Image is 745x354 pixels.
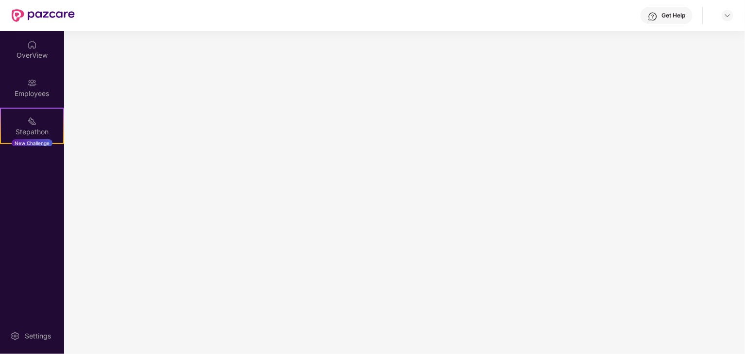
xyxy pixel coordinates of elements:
img: svg+xml;base64,PHN2ZyBpZD0iU2V0dGluZy0yMHgyMCIgeG1sbnM9Imh0dHA6Ly93d3cudzMub3JnLzIwMDAvc3ZnIiB3aW... [10,331,20,341]
img: svg+xml;base64,PHN2ZyB4bWxucz0iaHR0cDovL3d3dy53My5vcmcvMjAwMC9zdmciIHdpZHRoPSIyMSIgaGVpZ2h0PSIyMC... [27,116,37,126]
div: Get Help [661,12,685,19]
img: New Pazcare Logo [12,9,75,22]
img: svg+xml;base64,PHN2ZyBpZD0iRW1wbG95ZWVzIiB4bWxucz0iaHR0cDovL3d3dy53My5vcmcvMjAwMC9zdmciIHdpZHRoPS... [27,78,37,88]
div: Stepathon [1,127,63,137]
div: New Challenge [12,139,52,147]
img: svg+xml;base64,PHN2ZyBpZD0iSG9tZSIgeG1sbnM9Imh0dHA6Ly93d3cudzMub3JnLzIwMDAvc3ZnIiB3aWR0aD0iMjAiIG... [27,40,37,49]
img: svg+xml;base64,PHN2ZyBpZD0iRHJvcGRvd24tMzJ4MzIiIHhtbG5zPSJodHRwOi8vd3d3LnczLm9yZy8yMDAwL3N2ZyIgd2... [724,12,731,19]
img: svg+xml;base64,PHN2ZyBpZD0iSGVscC0zMngzMiIgeG1sbnM9Imh0dHA6Ly93d3cudzMub3JnLzIwMDAvc3ZnIiB3aWR0aD... [648,12,658,21]
div: Settings [22,331,54,341]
